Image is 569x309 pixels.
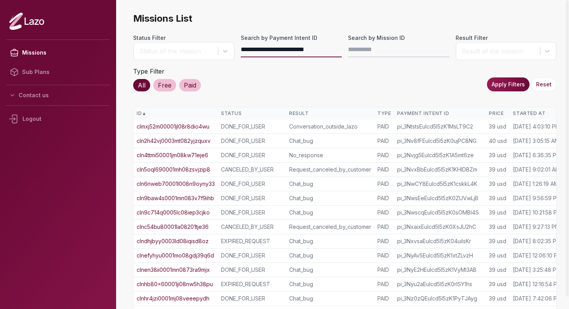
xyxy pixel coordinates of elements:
[377,209,391,216] div: PAID
[289,252,371,259] div: Chat_bug
[221,151,283,159] div: DONE_FOR_USER
[397,209,483,216] div: pi_3NwscqEulcd5I5zK0sOMBI4S
[289,209,371,216] div: Chat_bug
[397,295,483,302] div: pi_3Nz0zQEulcd5I5zK1PyTJAyg
[397,223,483,231] div: pi_3NxaixEulcd5I5zK0XsJU2hC
[133,34,235,42] label: Status Filter
[289,266,371,274] div: Chat_bug
[133,79,150,91] div: All
[221,223,283,231] div: CANCELED_BY_USER
[489,237,507,245] div: 39 usd
[531,77,557,91] button: Reset
[397,123,483,130] div: pi_3NtstsEulcd5I5zK1MsLT9C2
[289,110,371,117] div: Result
[221,194,283,202] div: DONE_FOR_USER
[377,137,391,145] div: PAID
[489,209,507,216] div: 39 usd
[513,137,559,145] div: [DATE] 3:05:15 AM
[513,252,562,259] div: [DATE] 12:06:10 PM
[289,223,371,231] div: Request_canceled_by_customer
[289,180,371,188] div: Chat_bug
[377,252,391,259] div: PAID
[377,266,391,274] div: PAID
[377,180,391,188] div: PAID
[397,180,483,188] div: pi_3NwCY8Eulcd5I5zK1cskkL4K
[377,237,391,245] div: PAID
[137,151,208,159] a: cln4ttmi50001jm08kw71eje6
[153,79,176,91] div: Free
[513,295,562,302] div: [DATE] 7:42:06 PM
[513,194,561,202] div: [DATE] 9:56:59 PM
[397,137,483,145] div: pi_3Nv8fFEulcd5I5zK0ujPC8NG
[137,280,213,288] a: clnhb80x60001ji08nw5h38pu
[456,34,557,42] label: Result Filter
[397,252,483,259] div: pi_3NyAv5Eulcd5I5zK1xtZLvzH
[221,237,283,245] div: EXPIRED_REQUEST
[241,34,342,42] label: Search by Payment Intent ID
[221,295,283,302] div: DONE_FOR_USER
[137,295,209,302] a: clnhr4jzi0001mj08veeepydh
[489,252,507,259] div: 39 usd
[133,67,165,75] label: Type Filter
[489,266,507,274] div: 39 usd
[137,237,209,245] a: clndhjbyy0003ld08iqisd8oz
[137,110,215,117] div: ID
[221,280,283,288] div: EXPIRED_REQUEST
[221,252,283,259] div: DONE_FOR_USER
[487,77,530,91] button: Apply Filters
[397,110,483,117] div: Payment Intent ID
[377,223,391,231] div: PAID
[289,123,371,130] div: Conversation_outside_lazo
[397,280,483,288] div: pi_3Nyu2aEulcd5I5zK0rlSY1hs
[6,62,110,82] a: Sub Plans
[489,151,507,159] div: 39 usd
[137,223,209,231] a: clnc54bu80001la08201tje36
[377,110,391,117] div: Type
[489,180,507,188] div: 39 usd
[489,223,507,231] div: 39 usd
[513,237,561,245] div: [DATE] 8:02:35 PM
[137,137,211,145] a: cln2h42vj0003mt082yjzquxv
[137,194,214,202] a: cln9baw4s0001mn083v7f9ihb
[513,223,560,231] div: [DATE] 9:27:13 PM
[289,280,371,288] div: Chat_bug
[377,166,391,173] div: PAID
[377,280,391,288] div: PAID
[513,123,560,130] div: [DATE] 4:03:10 PM
[489,280,507,288] div: 39 usd
[289,237,371,245] div: Chat_bug
[137,180,215,188] a: cln6nweb70001l008n9oyny33
[462,46,536,56] div: Result of the mission
[489,166,507,173] div: 39 usd
[221,110,283,117] div: Status
[142,110,146,117] span: ▲
[179,79,201,91] div: Paid
[377,295,391,302] div: PAID
[513,280,562,288] div: [DATE] 12:16:54 PM
[221,137,283,145] div: DONE_FOR_USER
[397,237,483,245] div: pi_3NxvsaEulcd5I5zK04uiIsKr
[397,194,483,202] div: pi_3NwsEeEulcd5I5zK0ZUVwLjB
[221,209,283,216] div: DONE_FOR_USER
[289,137,371,145] div: Chat_bug
[137,166,210,173] a: cln5oql690001mh08zsvjzip8
[137,123,209,130] a: clmxj52m00001jl08r8dio4wu
[6,109,110,129] div: Logout
[6,43,110,62] a: Missions
[489,110,507,117] div: Price
[221,266,283,274] div: DONE_FOR_USER
[397,151,483,159] div: pi_3Nvjg5Eulcd5I5zK1A5mt6ze
[137,209,210,216] a: cln9c714q0005lc08iep3cjko
[397,266,483,274] div: pi_3NyE2HEulcd5I5zK1VyMI3AB
[221,166,283,173] div: CANCELED_BY_USER
[513,166,560,173] div: [DATE] 9:02:01 AM
[137,266,210,274] a: clnen38ii0001mn0873ra9mjx
[513,180,559,188] div: [DATE] 1:26:19 AM
[289,166,371,173] div: Request_canceled_by_customer
[489,295,507,302] div: 39 usd
[289,151,371,159] div: No_response
[6,88,110,102] button: Contact us
[513,209,562,216] div: [DATE] 10:21:58 PM
[139,46,214,56] div: Status of the mission
[133,12,557,25] span: Missions List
